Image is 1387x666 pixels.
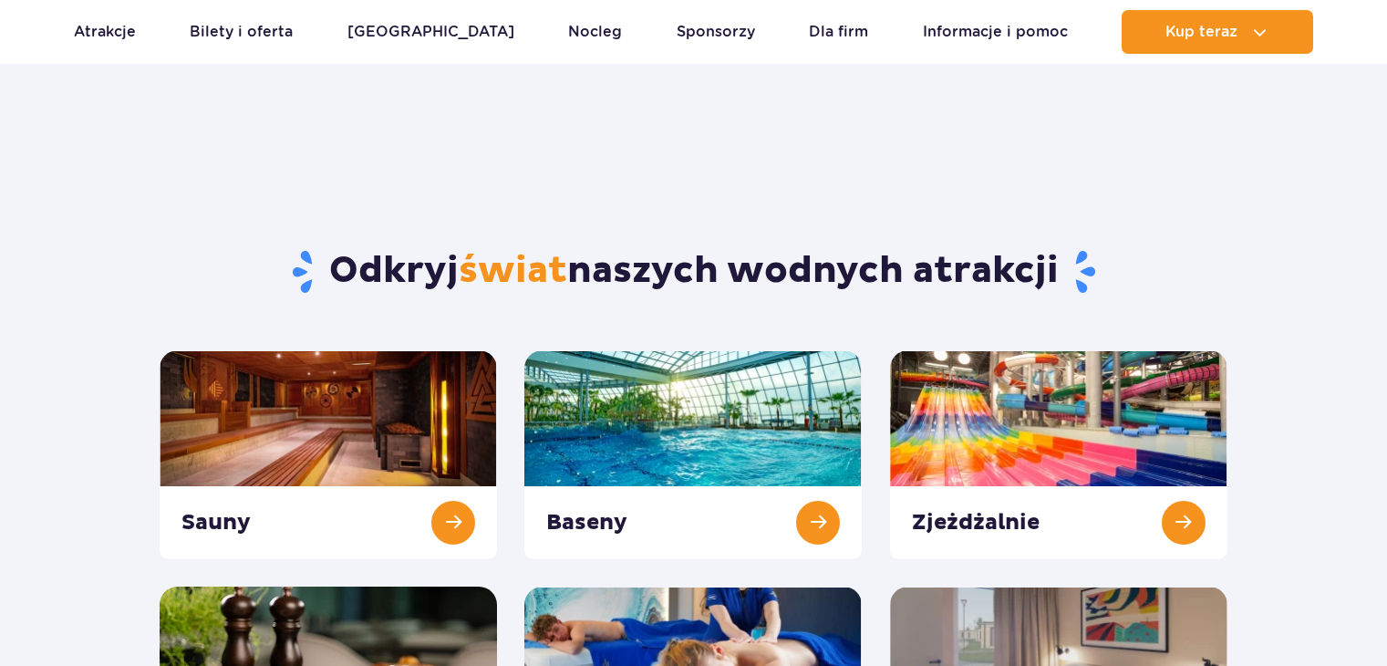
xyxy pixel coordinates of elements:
[677,10,755,54] a: Sponsorzy
[568,10,622,54] a: Nocleg
[160,248,1227,296] h1: Odkryj naszych wodnych atrakcji
[809,10,868,54] a: Dla firm
[347,10,514,54] a: [GEOGRAPHIC_DATA]
[190,10,293,54] a: Bilety i oferta
[1165,24,1237,40] span: Kup teraz
[923,10,1068,54] a: Informacje i pomoc
[1122,10,1313,54] button: Kup teraz
[459,248,567,294] span: świat
[74,10,136,54] a: Atrakcje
